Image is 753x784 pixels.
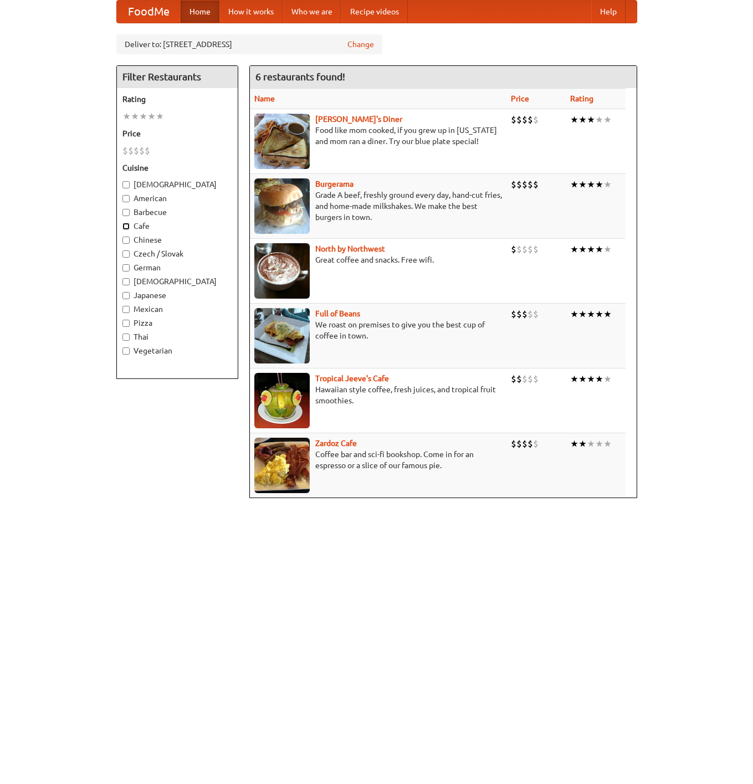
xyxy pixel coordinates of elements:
[516,243,522,255] li: $
[587,243,595,255] li: ★
[254,373,310,428] img: jeeves.jpg
[587,438,595,450] li: ★
[533,114,539,126] li: $
[122,223,130,230] input: Cafe
[591,1,626,23] a: Help
[603,178,612,191] li: ★
[315,374,389,383] a: Tropical Jeeve's Cafe
[595,308,603,320] li: ★
[570,373,578,385] li: ★
[122,320,130,327] input: Pizza
[595,373,603,385] li: ★
[122,209,130,216] input: Barbecue
[283,1,341,23] a: Who we are
[122,221,232,232] label: Cafe
[315,180,354,188] a: Burgerama
[595,438,603,450] li: ★
[522,438,527,450] li: $
[254,189,502,223] p: Grade A beef, freshly ground every day, hand-cut fries, and home-made milkshakes. We make the bes...
[122,306,130,313] input: Mexican
[122,331,232,342] label: Thai
[122,181,130,188] input: [DEMOGRAPHIC_DATA]
[254,178,310,234] img: burgerama.jpg
[341,1,408,23] a: Recipe videos
[315,309,360,318] a: Full of Beans
[122,145,128,157] li: $
[578,373,587,385] li: ★
[315,244,385,253] b: North by Northwest
[527,308,533,320] li: $
[595,114,603,126] li: ★
[587,373,595,385] li: ★
[181,1,219,23] a: Home
[122,179,232,190] label: [DEMOGRAPHIC_DATA]
[578,438,587,450] li: ★
[603,114,612,126] li: ★
[122,317,232,329] label: Pizza
[533,178,539,191] li: $
[527,178,533,191] li: $
[156,110,164,122] li: ★
[122,278,130,285] input: [DEMOGRAPHIC_DATA]
[570,308,578,320] li: ★
[122,195,130,202] input: American
[116,34,382,54] div: Deliver to: [STREET_ADDRESS]
[122,264,130,271] input: German
[516,178,522,191] li: $
[122,248,232,259] label: Czech / Slovak
[254,254,502,265] p: Great coffee and snacks. Free wifi.
[511,438,516,450] li: $
[254,438,310,493] img: zardoz.jpg
[527,438,533,450] li: $
[128,145,134,157] li: $
[134,145,139,157] li: $
[254,319,502,341] p: We roast on premises to give you the best cup of coffee in town.
[570,243,578,255] li: ★
[122,162,232,173] h5: Cuisine
[122,290,232,301] label: Japanese
[315,115,402,124] a: [PERSON_NAME]'s Diner
[511,373,516,385] li: $
[511,308,516,320] li: $
[219,1,283,23] a: How it works
[315,439,357,448] a: Zardoz Cafe
[587,114,595,126] li: ★
[522,178,527,191] li: $
[595,243,603,255] li: ★
[122,276,232,287] label: [DEMOGRAPHIC_DATA]
[603,308,612,320] li: ★
[122,128,232,139] h5: Price
[254,125,502,147] p: Food like mom cooked, if you grew up in [US_STATE] and mom ran a diner. Try our blue plate special!
[516,114,522,126] li: $
[145,145,150,157] li: $
[522,243,527,255] li: $
[117,66,238,88] h4: Filter Restaurants
[595,178,603,191] li: ★
[122,207,232,218] label: Barbecue
[255,71,345,82] ng-pluralize: 6 restaurants found!
[139,145,145,157] li: $
[533,308,539,320] li: $
[122,110,131,122] li: ★
[122,347,130,355] input: Vegetarian
[587,308,595,320] li: ★
[511,243,516,255] li: $
[533,373,539,385] li: $
[117,1,181,23] a: FoodMe
[254,114,310,169] img: sallys.jpg
[570,438,578,450] li: ★
[522,373,527,385] li: $
[522,308,527,320] li: $
[578,114,587,126] li: ★
[122,345,232,356] label: Vegetarian
[603,373,612,385] li: ★
[347,39,374,50] a: Change
[603,438,612,450] li: ★
[578,308,587,320] li: ★
[122,292,130,299] input: Japanese
[516,438,522,450] li: $
[511,94,529,103] a: Price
